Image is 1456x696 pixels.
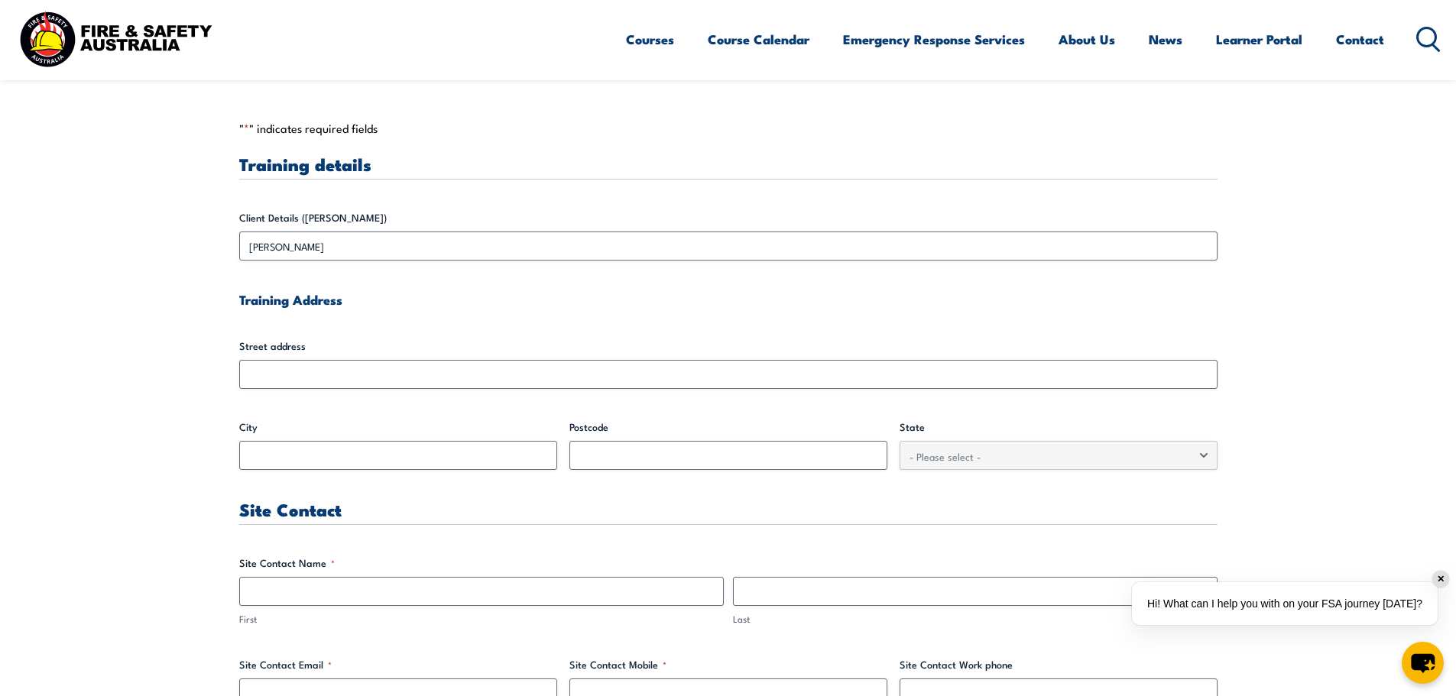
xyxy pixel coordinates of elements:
a: Learner Portal [1216,19,1302,60]
legend: Site Contact Name [239,555,335,571]
label: Street address [239,338,1218,354]
button: chat-button [1402,642,1444,684]
label: Site Contact Email [239,657,557,672]
a: Emergency Response Services [843,19,1025,60]
label: First [239,612,724,626]
a: About Us [1059,19,1115,60]
label: State [900,419,1218,435]
label: Site Contact Work phone [900,657,1218,672]
label: Postcode [569,419,887,435]
label: Last [733,612,1218,626]
h3: Site Contact [239,500,1218,518]
a: Contact [1336,19,1384,60]
label: Site Contact Mobile [569,657,887,672]
label: City [239,419,557,435]
a: News [1149,19,1182,60]
a: Courses [626,19,674,60]
label: Client Details ([PERSON_NAME]) [239,210,1218,225]
a: Course Calendar [708,19,809,60]
div: ✕ [1432,571,1449,588]
div: Hi! What can I help you with on your FSA journey [DATE]? [1132,582,1438,625]
p: " " indicates required fields [239,121,1218,136]
h4: Training Address [239,291,1218,308]
h3: Training details [239,155,1218,173]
